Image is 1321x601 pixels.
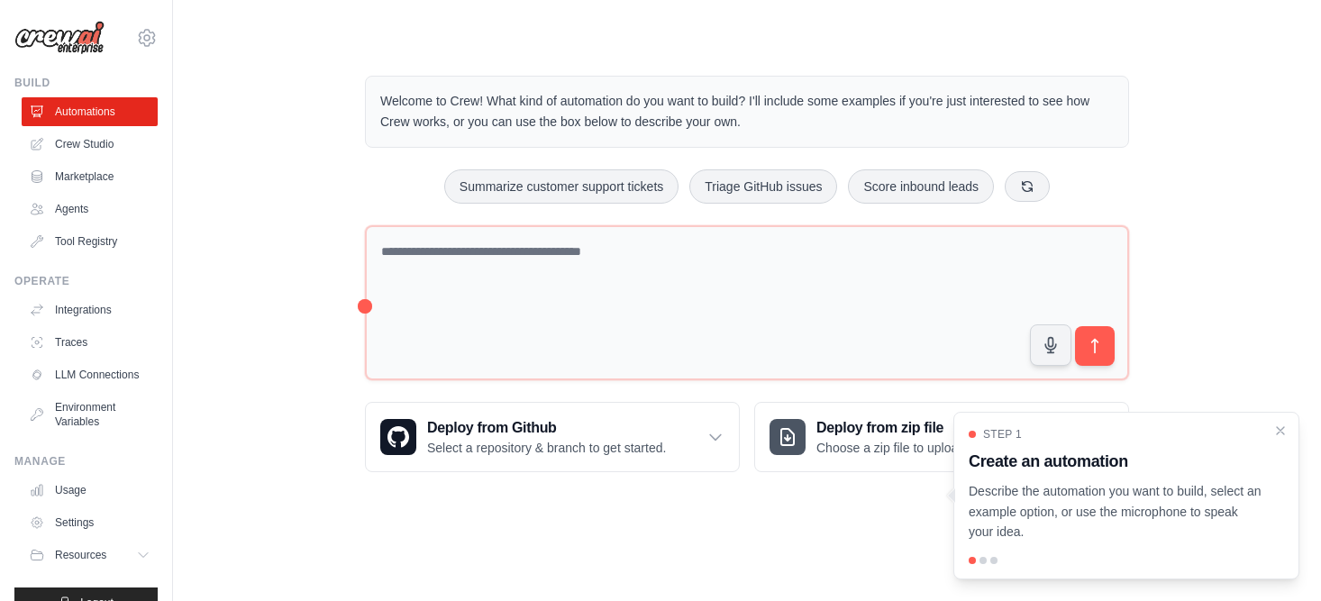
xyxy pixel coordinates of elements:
img: Logo [14,21,105,55]
a: Agents [22,195,158,223]
button: Triage GitHub issues [689,169,837,204]
a: Tool Registry [22,227,158,256]
a: Automations [22,97,158,126]
a: Settings [22,508,158,537]
a: Traces [22,328,158,357]
span: Resources [55,548,106,562]
p: Welcome to Crew! What kind of automation do you want to build? I'll include some examples if you'... [380,91,1114,132]
button: Summarize customer support tickets [444,169,679,204]
a: Crew Studio [22,130,158,159]
a: LLM Connections [22,360,158,389]
h3: Create an automation [969,449,1262,474]
div: Manage [14,454,158,469]
p: Select a repository & branch to get started. [427,439,666,457]
div: Build [14,76,158,90]
a: Environment Variables [22,393,158,436]
button: Resources [22,541,158,569]
span: Step 1 [983,427,1022,442]
div: Operate [14,274,158,288]
a: Integrations [22,296,158,324]
button: Score inbound leads [848,169,994,204]
h3: Deploy from zip file [816,417,969,439]
button: Close walkthrough [1273,423,1288,438]
a: Marketplace [22,162,158,191]
a: Usage [22,476,158,505]
p: Describe the automation you want to build, select an example option, or use the microphone to spe... [969,481,1262,542]
iframe: Chat Widget [1231,514,1321,601]
p: Choose a zip file to upload. [816,439,969,457]
h3: Deploy from Github [427,417,666,439]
